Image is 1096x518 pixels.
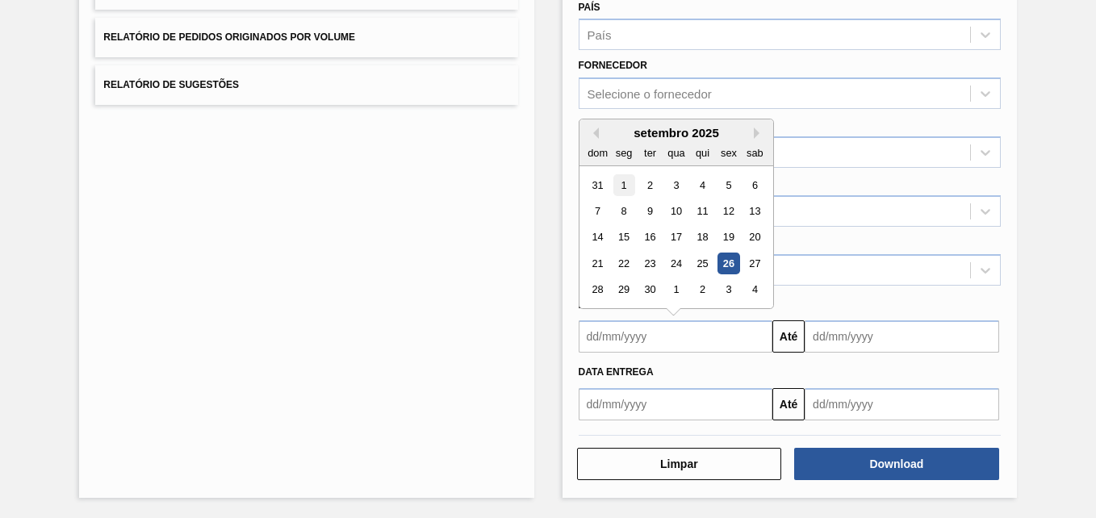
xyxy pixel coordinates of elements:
div: Choose segunda-feira, 29 de setembro de 2025 [613,279,634,301]
div: Choose sábado, 27 de setembro de 2025 [743,253,765,274]
div: Choose quinta-feira, 25 de setembro de 2025 [691,253,713,274]
div: Choose segunda-feira, 22 de setembro de 2025 [613,253,634,274]
span: Relatório de Sugestões [103,79,239,90]
div: Choose quarta-feira, 17 de setembro de 2025 [665,227,687,249]
div: qua [665,142,687,164]
div: dom [587,142,609,164]
input: dd/mm/yyyy [579,388,773,420]
div: qui [691,142,713,164]
div: Choose sexta-feira, 19 de setembro de 2025 [717,227,739,249]
div: sex [717,142,739,164]
div: Choose quinta-feira, 4 de setembro de 2025 [691,174,713,196]
div: Choose sábado, 6 de setembro de 2025 [743,174,765,196]
div: Choose quarta-feira, 24 de setembro de 2025 [665,253,687,274]
div: Choose sexta-feira, 12 de setembro de 2025 [717,200,739,222]
button: Limpar [577,448,782,480]
div: Choose quarta-feira, 3 de setembro de 2025 [665,174,687,196]
button: Relatório de Sugestões [95,65,517,105]
div: Choose segunda-feira, 1 de setembro de 2025 [613,174,634,196]
div: setembro 2025 [579,126,773,140]
div: Choose segunda-feira, 8 de setembro de 2025 [613,200,634,222]
button: Até [772,320,805,353]
button: Next Month [754,127,765,139]
div: Choose quinta-feira, 18 de setembro de 2025 [691,227,713,249]
div: Choose sábado, 20 de setembro de 2025 [743,227,765,249]
div: Choose domingo, 21 de setembro de 2025 [587,253,609,274]
button: Download [794,448,999,480]
div: Choose domingo, 28 de setembro de 2025 [587,279,609,301]
div: month 2025-09 [584,172,768,303]
div: Choose terça-feira, 2 de setembro de 2025 [638,174,660,196]
input: dd/mm/yyyy [805,388,999,420]
div: Choose sexta-feira, 3 de outubro de 2025 [717,279,739,301]
button: Previous Month [588,127,599,139]
span: Data entrega [579,366,654,378]
div: Choose terça-feira, 16 de setembro de 2025 [638,227,660,249]
div: Choose domingo, 14 de setembro de 2025 [587,227,609,249]
div: Choose domingo, 7 de setembro de 2025 [587,200,609,222]
div: ter [638,142,660,164]
div: seg [613,142,634,164]
div: Choose quinta-feira, 11 de setembro de 2025 [691,200,713,222]
div: Choose quinta-feira, 2 de outubro de 2025 [691,279,713,301]
div: Choose segunda-feira, 15 de setembro de 2025 [613,227,634,249]
label: Fornecedor [579,60,647,71]
label: País [579,2,600,13]
div: Choose sexta-feira, 26 de setembro de 2025 [717,253,739,274]
div: Choose terça-feira, 30 de setembro de 2025 [638,279,660,301]
div: Choose sábado, 13 de setembro de 2025 [743,200,765,222]
div: Choose domingo, 31 de agosto de 2025 [587,174,609,196]
div: Choose terça-feira, 9 de setembro de 2025 [638,200,660,222]
div: Choose quarta-feira, 1 de outubro de 2025 [665,279,687,301]
input: dd/mm/yyyy [805,320,999,353]
div: Choose sexta-feira, 5 de setembro de 2025 [717,174,739,196]
div: Selecione o fornecedor [588,87,712,101]
button: Relatório de Pedidos Originados por Volume [95,18,517,57]
div: País [588,28,612,42]
div: Choose terça-feira, 23 de setembro de 2025 [638,253,660,274]
div: Choose quarta-feira, 10 de setembro de 2025 [665,200,687,222]
div: sab [743,142,765,164]
button: Até [772,388,805,420]
span: Relatório de Pedidos Originados por Volume [103,31,355,43]
div: Choose sábado, 4 de outubro de 2025 [743,279,765,301]
input: dd/mm/yyyy [579,320,773,353]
